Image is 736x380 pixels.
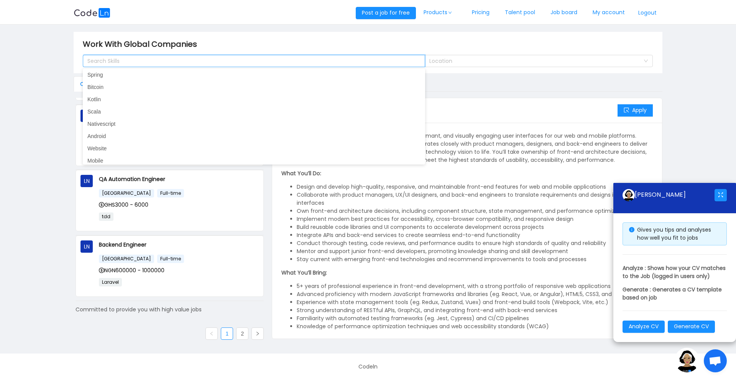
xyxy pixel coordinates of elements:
[221,328,233,339] a: 1
[281,132,653,164] p: The Senior Front-End Developer builds intuitive, performant, and visually engaging user interface...
[157,189,184,197] span: Full-time
[255,331,260,336] i: icon: right
[416,72,421,77] i: icon: check
[83,105,425,118] li: Scala
[629,227,634,232] i: icon: info-circle
[416,146,421,151] i: icon: check
[83,142,425,155] li: Website
[297,282,653,290] li: 5+ years of professional experience in front-end development, with a strong portfolio of responsi...
[623,189,635,201] img: ground.ddcf5dcf.png
[297,215,653,223] li: Implement modern best practices for accessibility, cross-browser compatibility, and responsive de...
[632,7,662,19] button: Logout
[715,189,727,201] button: icon: fullscreen
[281,169,321,177] strong: What You’ll Do:
[704,349,727,372] div: Open chat
[157,255,184,263] span: Full-time
[84,175,90,187] span: LN
[281,269,327,276] strong: What You’ll Bring:
[297,183,653,191] li: Design and develop high-quality, responsive, and maintainable front-end features for web and mobi...
[251,327,264,340] li: Next Page
[356,7,416,19] button: Post a job for free
[623,264,727,280] p: Analyze : Shows how your CV matches to the Job (logged in users only)
[83,81,425,93] li: Bitcoin
[297,223,653,231] li: Build reusable code libraries and UI components to accelerate development across projects
[99,266,164,274] span: NGN600000 - 1000000
[297,314,653,322] li: Familiarity with automated testing frameworks (eg. Jest, Cypress) and CI/CD pipelines
[237,328,248,339] a: 2
[675,348,699,372] img: ground.ddcf5dcf.png
[99,278,122,286] span: Laravel
[99,175,259,183] p: QA Automation Engineer
[297,290,653,298] li: Advanced proficiency with modern JavaScript frameworks and libraries (eg. React, Vue, or Angular)...
[297,231,653,239] li: Integrate APIs and back-end services to create seamless end-to-end functionality
[99,201,148,209] span: GHS3000 - 6000
[356,9,416,16] a: Post a job for free
[623,321,665,333] button: Analyze CV
[99,189,154,197] span: [GEOGRAPHIC_DATA]
[623,286,727,302] p: Generate : Generates a CV template based on job
[297,239,653,247] li: Conduct thorough testing, code reviews, and performance audits to ensure high standards of qualit...
[83,118,425,130] li: Nativescript
[99,255,154,263] span: [GEOGRAPHIC_DATA]
[644,59,648,64] i: icon: down
[448,11,452,15] i: icon: down
[99,202,104,207] i: icon: dollar
[76,306,264,314] div: Committed to provide you with high value jobs
[297,207,653,215] li: Own front-end architecture decisions, including component structure, state management, and perfor...
[221,327,233,340] li: 1
[416,85,421,89] i: icon: check
[297,322,653,331] li: Knowledge of performance optimization techniques and web accessibility standards (WCAG)
[297,298,653,306] li: Experience with state management tools (eg. Redux, Zustand, Vuex) and front-end build tools (Webp...
[209,331,214,336] i: icon: left
[99,240,259,249] p: Backend Engineer
[623,189,715,201] div: [PERSON_NAME]
[637,226,711,242] span: Gives you tips and analyses how well you fit to jobs
[74,76,120,92] div: Codeln Jobs
[236,327,248,340] li: 2
[83,155,425,167] li: Mobile
[297,191,653,207] li: Collaborate with product managers, UX/UI designers, and back-end engineers to translate requireme...
[87,57,414,65] div: Search Skills
[429,57,640,65] div: Location
[205,327,218,340] li: Previous Page
[416,97,421,102] i: icon: check
[84,240,90,253] span: LN
[74,8,110,18] img: logobg.f302741d.svg
[83,38,202,50] span: Work With Global Companies
[83,69,425,81] li: Spring
[416,122,421,126] i: icon: check
[416,109,421,114] i: icon: check
[83,130,425,142] li: Android
[83,93,425,105] li: Kotlin
[416,158,421,163] i: icon: check
[297,255,653,263] li: Stay current with emerging front-end technologies and recommend improvements to tools and processes
[668,321,715,333] button: Generate CV
[99,212,113,221] span: tdd
[618,104,653,117] button: icon: selectApply
[297,306,653,314] li: Strong understanding of RESTful APIs, GraphQL, and integrating front-end with back-end services
[297,247,653,255] li: Mentor and support junior front-end developers, promoting knowledge sharing and skill development
[416,134,421,138] i: icon: check
[99,268,104,273] i: icon: dollar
